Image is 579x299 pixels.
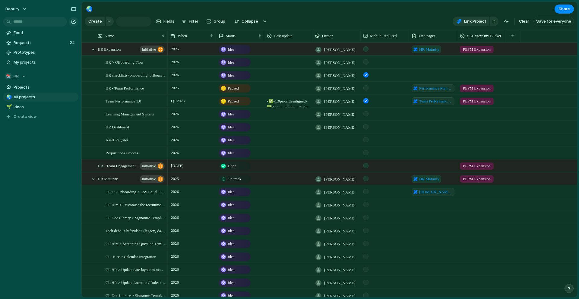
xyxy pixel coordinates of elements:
[3,72,78,81] button: 📚HR
[203,17,228,26] button: Group
[106,136,128,143] span: Asset Register
[154,17,177,26] button: Fields
[106,97,141,104] span: Team Performance 1.0
[169,123,180,131] span: 2026
[5,73,11,79] div: 📚
[3,102,78,112] div: 🌱Ideas
[555,5,574,14] button: Share
[228,72,234,78] span: Idea
[324,73,355,79] span: [PERSON_NAME]
[419,176,439,182] span: HR Maturity
[324,86,355,92] span: [PERSON_NAME]
[14,84,76,90] span: Projects
[3,83,78,92] a: Projects
[88,18,102,24] span: Create
[228,124,234,130] span: Idea
[6,94,11,101] div: 🌏
[106,58,144,65] span: HR > Offboarding Flow
[6,103,11,110] div: 🌱
[106,110,154,117] span: Learning Management System
[85,17,105,26] button: Create
[3,58,78,67] a: My projects
[228,189,234,195] span: Idea
[140,175,165,183] button: initiative
[14,30,76,36] span: Feed
[412,188,454,196] a: [DOMAIN_NAME][URL]
[228,46,234,52] span: Idea
[189,18,198,24] span: Filter
[178,33,187,39] span: When
[228,254,234,260] span: Idea
[169,71,180,79] span: 2026
[242,18,258,24] span: Collapse
[228,85,239,91] span: Paused
[169,188,180,195] span: 2026
[14,114,37,120] span: Create view
[322,33,333,39] span: Owner
[106,266,166,273] span: CI: HR > Update date layout to match preference settings
[419,98,453,104] span: Team Performance One Pager
[228,59,234,65] span: Idea
[169,149,180,156] span: 2026
[419,46,439,52] span: HR Maturity
[169,110,180,118] span: 2026
[324,215,355,221] span: [PERSON_NAME]
[106,188,166,195] span: CI: US Onboarding > ESS Equal Employement Opportunity
[169,201,180,208] span: 2026
[536,18,571,24] span: Save for everyone
[106,84,144,91] span: HR - Team Performance
[14,49,76,55] span: Prototypes
[98,175,118,182] span: HR Maturity
[142,162,156,170] span: initiative
[3,48,78,57] a: Prototypes
[533,17,574,26] button: Save for everyone
[169,227,180,234] span: 2026
[106,123,129,130] span: HR Dashboard
[324,293,355,299] span: [PERSON_NAME]
[324,254,355,260] span: [PERSON_NAME]
[169,84,180,92] span: 2025
[5,104,11,110] button: 🌱
[106,149,138,156] span: Requisitions Process
[467,33,501,39] span: SLT View Inv Bucket
[419,85,453,91] span: Performance Management - Home
[412,175,441,183] a: HR Maturity
[558,6,570,12] span: Share
[169,292,180,299] span: 2026
[3,112,78,121] button: Create view
[14,94,76,100] span: All projects
[70,40,76,46] span: 24
[419,189,453,195] span: [DOMAIN_NAME][URL]
[169,279,180,286] span: 2026
[324,189,355,195] span: [PERSON_NAME]
[169,58,180,66] span: 2026
[324,202,355,208] span: [PERSON_NAME]
[228,163,236,169] span: Done
[106,214,166,221] span: CI: Doc Library > Signature Templates by Location
[169,253,180,260] span: 2026
[463,46,491,52] span: PEPM Expansion
[228,111,234,117] span: Idea
[324,267,355,273] span: [PERSON_NAME]
[517,17,532,26] button: Clear
[86,5,93,13] div: 🌏
[142,45,156,54] span: initiative
[14,73,19,79] span: HR
[228,215,234,221] span: Idea
[228,137,234,143] span: Idea
[106,292,166,299] span: CI: Doc Library > Signature Template Previews
[453,17,489,26] button: Link Project
[169,162,185,169] span: [DATE]
[14,59,76,65] span: My projects
[463,98,491,104] span: PEPM Expansion
[228,280,234,286] span: Idea
[370,33,397,39] span: Mobile Required
[264,95,312,122] span: • ✅ v1.0 priorities aligned • ✅ design walkthroughs done • 🧠 team mindmap session started last wk...
[228,241,234,247] span: Idea
[169,46,180,53] span: 2025
[3,93,78,102] a: 🌏All projects
[464,18,486,24] span: Link Project
[228,98,239,104] span: Paused
[169,136,180,143] span: 2026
